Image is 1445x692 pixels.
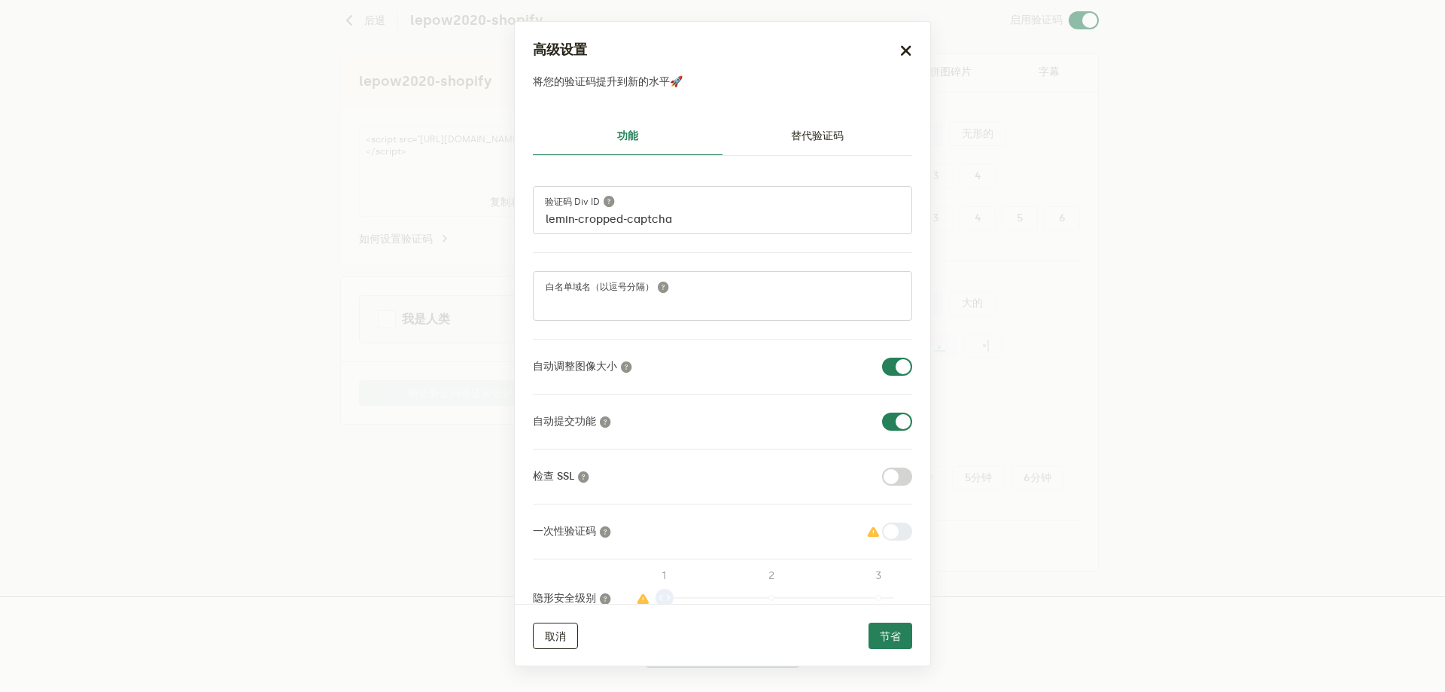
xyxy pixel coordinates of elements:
[869,623,912,649] button: 节省
[533,186,912,234] input: 验证码 div ID
[546,282,654,292] font: 白名单域名（以逗号分隔）
[545,197,600,207] font: 验证码 div ID
[533,525,596,538] font: 一次性验证码
[533,623,578,649] button: 取消
[533,75,683,88] font: 将您的验证码提升到新的水平🚀
[533,415,596,428] font: 自动提交功能
[533,360,617,373] font: 自动调整图像大小
[791,130,844,142] font: 替代验证码
[533,41,587,58] font: 高级设置
[880,630,901,643] font: 节省
[545,630,566,643] font: 取消
[617,130,638,142] font: 功能
[533,470,574,483] font: 检查 SSL
[533,592,596,605] font: 隐形安全级别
